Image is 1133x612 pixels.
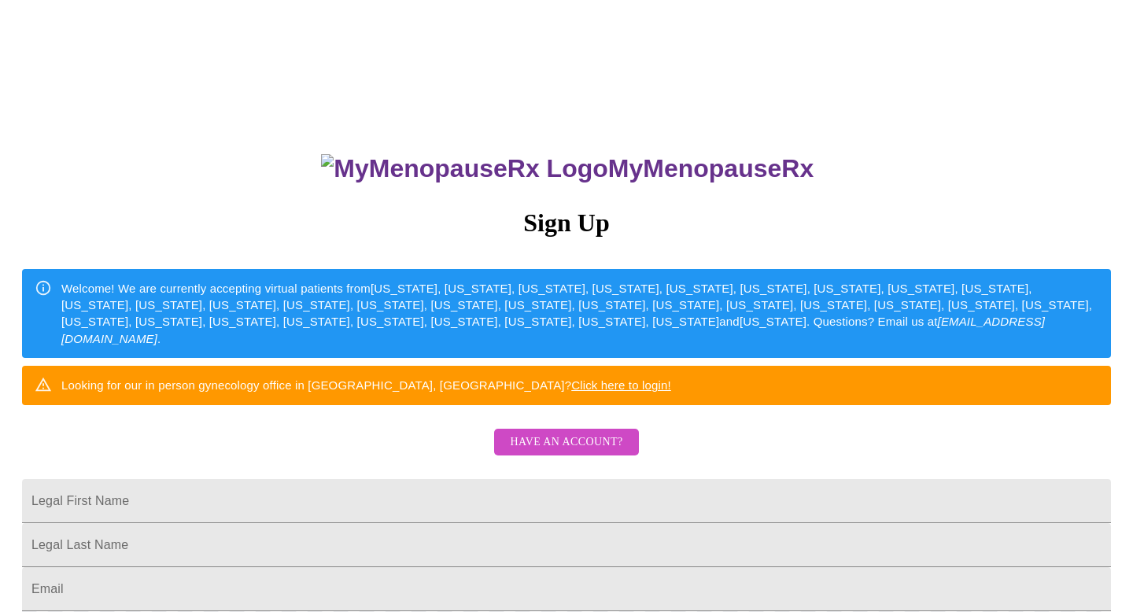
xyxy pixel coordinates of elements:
[571,378,671,392] a: Click here to login!
[490,446,642,459] a: Have an account?
[61,315,1045,345] em: [EMAIL_ADDRESS][DOMAIN_NAME]
[510,433,622,452] span: Have an account?
[22,208,1111,238] h3: Sign Up
[494,429,638,456] button: Have an account?
[61,371,671,400] div: Looking for our in person gynecology office in [GEOGRAPHIC_DATA], [GEOGRAPHIC_DATA]?
[24,154,1112,183] h3: MyMenopauseRx
[61,274,1098,354] div: Welcome! We are currently accepting virtual patients from [US_STATE], [US_STATE], [US_STATE], [US...
[321,154,607,183] img: MyMenopauseRx Logo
